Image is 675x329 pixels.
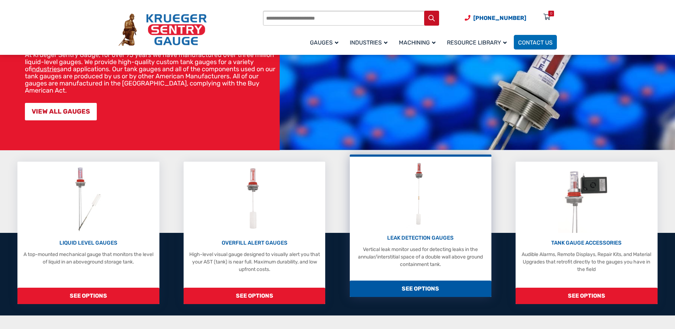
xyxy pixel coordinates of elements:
img: Liquid Level Gauges [69,165,107,233]
p: OVERFILL ALERT GAUGES [187,239,322,247]
img: Krueger Sentry Gauge [118,14,207,46]
p: Audible Alarms, Remote Displays, Repair Kits, and Material Upgrades that retrofit directly to the... [519,251,654,273]
p: LIQUID LEVEL GAUGES [21,239,155,247]
a: Machining [395,34,443,51]
a: Liquid Level Gauges LIQUID LEVEL GAUGES A top-mounted mechanical gauge that monitors the level of... [17,162,159,304]
img: Overfill Alert Gauges [239,165,270,233]
span: Resource Library [447,39,507,46]
span: SEE OPTIONS [17,288,159,304]
span: SEE OPTIONS [350,281,491,297]
a: Overfill Alert Gauges OVERFILL ALERT GAUGES High-level visual gauge designed to visually alert yo... [184,162,325,304]
p: At Krueger Sentry Gauge, for over 75 years we have manufactured over three million liquid-level g... [25,51,276,94]
span: Industries [350,39,387,46]
a: Tank Gauge Accessories TANK GAUGE ACCESSORIES Audible Alarms, Remote Displays, Repair Kits, and M... [516,162,657,304]
span: [PHONE_NUMBER] [473,15,526,21]
span: Machining [399,39,436,46]
p: TANK GAUGE ACCESSORIES [519,239,654,247]
div: 0 [550,11,552,16]
a: Resource Library [443,34,514,51]
a: Phone Number (920) 434-8860 [465,14,526,22]
a: Industries [346,34,395,51]
img: Leak Detection Gauges [406,160,434,228]
span: Gauges [310,39,338,46]
a: industries [32,65,60,73]
a: Gauges [306,34,346,51]
p: Vertical leak monitor used for detecting leaks in the annular/interstitial space of a double wall... [353,246,488,268]
span: Contact Us [518,39,553,46]
a: Contact Us [514,35,557,49]
p: LEAK DETECTION GAUGES [353,234,488,242]
p: High-level visual gauge designed to visually alert you that your AST (tank) is near full. Maximum... [187,251,322,273]
p: A top-mounted mechanical gauge that monitors the level of liquid in an aboveground storage tank. [21,251,155,266]
img: Tank Gauge Accessories [558,165,615,233]
span: SEE OPTIONS [516,288,657,304]
a: VIEW ALL GAUGES [25,103,97,120]
span: SEE OPTIONS [184,288,325,304]
a: Leak Detection Gauges LEAK DETECTION GAUGES Vertical leak monitor used for detecting leaks in the... [350,155,491,297]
